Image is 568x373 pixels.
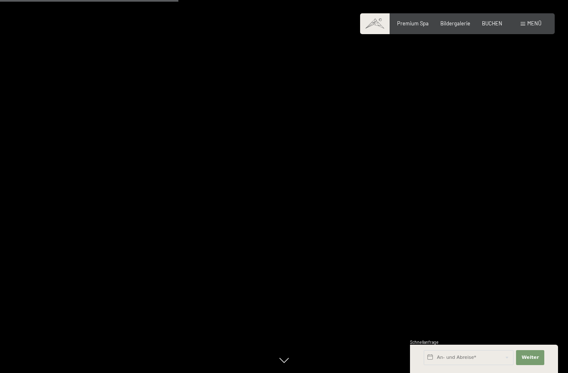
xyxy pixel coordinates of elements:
[482,20,502,27] a: BUCHEN
[516,350,544,365] button: Weiter
[440,20,470,27] a: Bildergalerie
[527,20,541,27] span: Menü
[397,20,429,27] a: Premium Spa
[410,340,439,345] span: Schnellanfrage
[521,354,539,361] span: Weiter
